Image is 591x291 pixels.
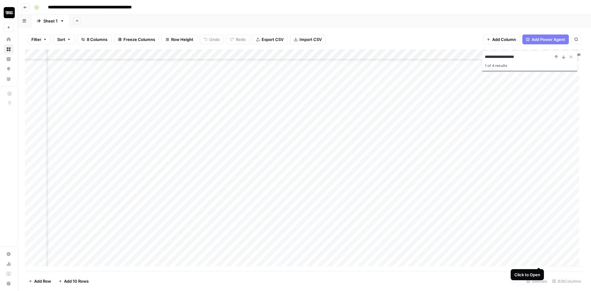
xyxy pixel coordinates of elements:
button: Add Row [25,276,55,286]
a: Home [4,34,14,44]
button: Add Column [483,34,520,44]
span: Row Height [171,36,193,42]
button: Freeze Columns [114,34,159,44]
button: Filter [27,34,51,44]
a: Settings [4,249,14,259]
img: Contact Studios Logo [4,7,15,18]
button: Redo [226,34,250,44]
a: Sheet 1 [31,15,70,27]
span: Undo [209,36,220,42]
a: Your Data [4,74,14,84]
a: Opportunities [4,64,14,74]
button: Close Search [567,53,575,61]
a: Usage [4,259,14,269]
div: 56 Rows [524,276,550,286]
button: Next Result [560,53,567,61]
span: 8 Columns [87,36,107,42]
button: Workspace: Contact Studios [4,5,14,20]
button: Sort [53,34,75,44]
span: Filter [31,36,41,42]
button: 8 Columns [77,34,111,44]
span: Export CSV [262,36,283,42]
span: Redo [236,36,246,42]
a: Browse [4,44,14,54]
span: Add Column [492,36,516,42]
span: Add Power Agent [532,36,565,42]
span: Sort [57,36,65,42]
div: Click to Open [514,272,540,278]
button: Import CSV [290,34,326,44]
span: Add Row [34,278,51,284]
a: Insights [4,54,14,64]
button: Add Power Agent [522,34,569,44]
button: Undo [200,34,224,44]
button: Help + Support [4,279,14,289]
button: Add 10 Rows [55,276,92,286]
span: Import CSV [300,36,322,42]
span: Add 10 Rows [64,278,89,284]
div: Sheet 1 [43,18,58,24]
div: 8/8 Columns [550,276,584,286]
a: Learning Hub [4,269,14,279]
button: Row Height [162,34,197,44]
button: Export CSV [252,34,287,44]
button: Previous Result [553,53,560,61]
span: Freeze Columns [123,36,155,42]
div: 1 of 4 results [485,62,575,69]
